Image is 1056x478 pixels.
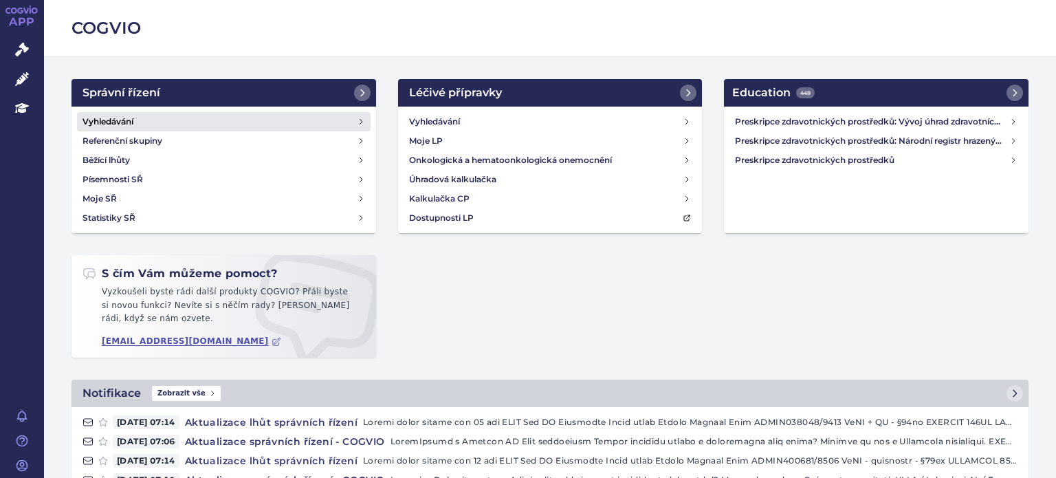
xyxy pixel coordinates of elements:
h4: Vyhledávání [82,115,133,129]
a: Kalkulačka CP [404,189,697,208]
a: Moje LP [404,131,697,151]
a: Referenční skupiny [77,131,371,151]
span: [DATE] 07:14 [113,454,179,468]
span: [DATE] 07:14 [113,415,179,429]
h4: Preskripce zdravotnických prostředků [735,153,1009,167]
a: [EMAIL_ADDRESS][DOMAIN_NAME] [102,336,281,347]
a: Léčivé přípravky [398,79,703,107]
a: Dostupnosti LP [404,208,697,228]
h2: S čím Vám můžeme pomoct? [82,266,278,281]
a: Vyhledávání [404,112,697,131]
h4: Aktualizace správních řízení - COGVIO [179,435,390,448]
a: Statistiky SŘ [77,208,371,228]
h4: Dostupnosti LP [409,211,474,225]
p: Loremi dolor sitame con 12 adi ELIT Sed DO Eiusmodte Incid utlab Etdolo Magnaal Enim ADMIN400681/... [363,454,1017,468]
a: Onkologická a hematoonkologická onemocnění [404,151,697,170]
h4: Preskripce zdravotnických prostředků: Národní registr hrazených zdravotnických služeb (NRHZS) [735,134,1009,148]
h4: Úhradová kalkulačka [409,173,496,186]
h4: Aktualizace lhůt správních řízení [179,415,363,429]
h4: Kalkulačka CP [409,192,470,206]
a: NotifikaceZobrazit vše [71,380,1028,407]
h2: Education [732,85,815,101]
a: Správní řízení [71,79,376,107]
a: Běžící lhůty [77,151,371,170]
h4: Statistiky SŘ [82,211,135,225]
p: Vyzkoušeli byste rádi další produkty COGVIO? Přáli byste si novou funkci? Nevíte si s něčím rady?... [82,285,365,332]
span: 449 [796,87,815,98]
h2: Léčivé přípravky [409,85,502,101]
h4: Referenční skupiny [82,134,162,148]
h4: Onkologická a hematoonkologická onemocnění [409,153,612,167]
h2: Správní řízení [82,85,160,101]
h4: Moje LP [409,134,443,148]
a: Úhradová kalkulačka [404,170,697,189]
h2: COGVIO [71,17,1028,40]
p: LoremIpsumd s Ametcon AD Elit seddoeiusm Tempor incididu utlabo e doloremagna aliq enima? Minimve... [390,435,1017,448]
a: Preskripce zdravotnických prostředků: Národní registr hrazených zdravotnických služeb (NRHZS) [729,131,1023,151]
h4: Písemnosti SŘ [82,173,143,186]
h4: Moje SŘ [82,192,117,206]
a: Písemnosti SŘ [77,170,371,189]
h4: Aktualizace lhůt správních řízení [179,454,363,468]
h2: Notifikace [82,385,141,402]
h4: Vyhledávání [409,115,460,129]
span: Zobrazit vše [152,386,221,401]
span: [DATE] 07:06 [113,435,179,448]
a: Moje SŘ [77,189,371,208]
h4: Preskripce zdravotnických prostředků: Vývoj úhrad zdravotních pojišťoven za zdravotnické prostředky [735,115,1009,129]
p: Loremi dolor sitame con 05 adi ELIT Sed DO Eiusmodte Incid utlab Etdolo Magnaal Enim ADMIN038048/... [363,415,1017,429]
a: Education449 [724,79,1028,107]
a: Preskripce zdravotnických prostředků [729,151,1023,170]
a: Vyhledávání [77,112,371,131]
h4: Běžící lhůty [82,153,130,167]
a: Preskripce zdravotnických prostředků: Vývoj úhrad zdravotních pojišťoven za zdravotnické prostředky [729,112,1023,131]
